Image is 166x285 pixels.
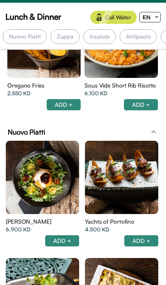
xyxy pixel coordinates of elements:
div: Antipasto [120,29,157,44]
span: Yachts of Portofino [85,218,134,226]
mat-icon: expand_less [149,127,158,137]
span: 6.100 KD [85,89,107,97]
span: EN [142,14,151,20]
div: ADD + [47,99,81,110]
div: ADD + [124,235,158,246]
span: Sous Vide Short Rib Risotto [85,82,156,89]
span: 4.500 KD [85,226,109,233]
span: 2.550 KD [7,89,30,97]
div: ADD + [45,235,79,246]
span: 6.900 KD [6,226,30,233]
div: Insalata [83,29,116,44]
div: Nuovo Piatti [3,29,47,44]
span: Oregano Fries [7,82,44,89]
span: Lunch & Dinner [5,11,61,22]
span: [PERSON_NAME] [6,218,51,226]
span: Call Waiter [105,13,131,21]
span: Nuovo Piatti [8,127,45,137]
div: ADD + [124,99,158,110]
div: Zuppa [51,29,80,44]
